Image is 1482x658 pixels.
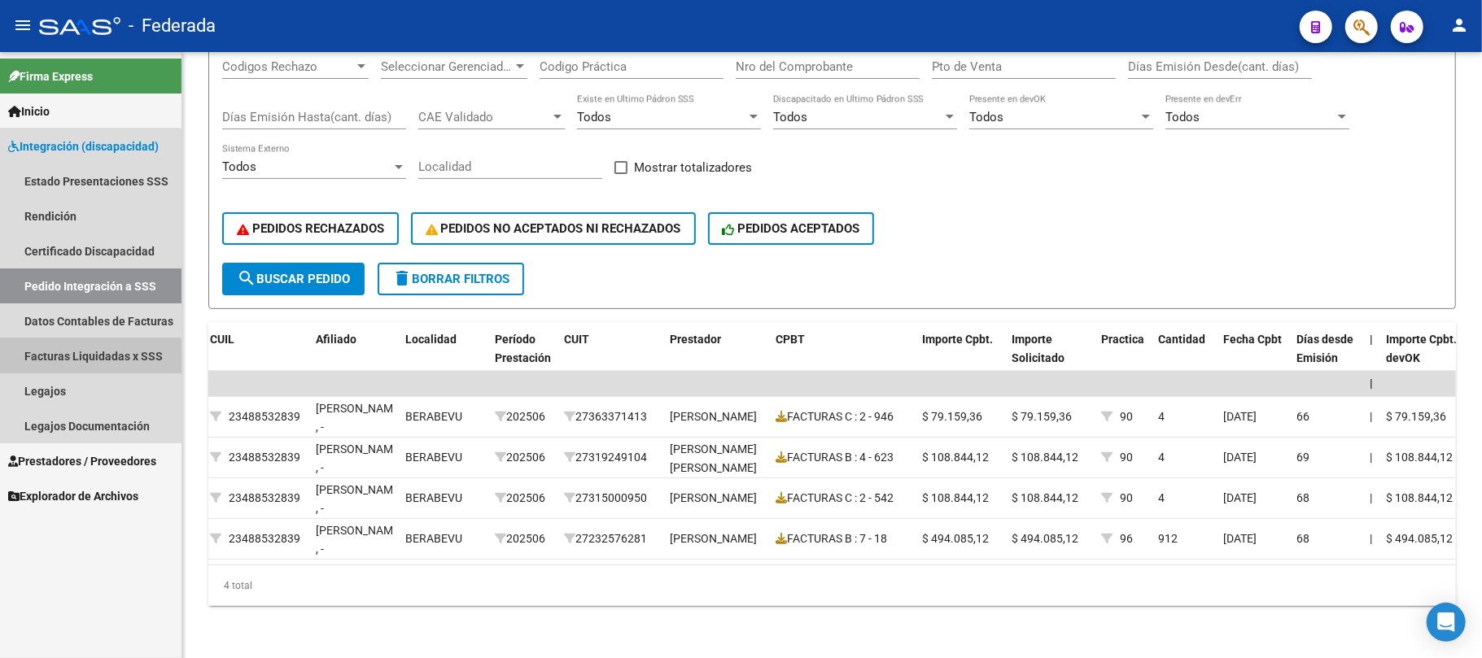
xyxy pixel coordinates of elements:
[129,8,216,44] span: - Federada
[1012,491,1078,504] span: $ 108.844,12
[8,487,138,505] span: Explorador de Archivos
[316,402,403,434] span: [PERSON_NAME] , -
[577,110,611,124] span: Todos
[1370,410,1372,423] span: |
[1223,451,1257,464] span: [DATE]
[1386,410,1446,423] span: $ 79.159,36
[776,529,909,548] div: FACTURAS B : 7 - 18
[1152,322,1217,394] datatable-header-cell: Cantidad
[564,448,657,467] div: 27319249104
[222,263,365,295] button: Buscar Pedido
[1012,333,1065,364] span: Importe Solicitado
[1120,451,1133,464] span: 90
[208,565,1456,606] div: 4 total
[1296,333,1353,364] span: Días desde Emisión
[773,110,807,124] span: Todos
[922,491,989,504] span: $ 108.844,12
[1012,410,1072,423] span: $ 79.159,36
[1370,377,1373,390] span: |
[663,322,769,394] datatable-header-cell: Prestador
[229,529,300,548] div: 23488532839
[495,333,551,364] span: Período Prestación
[670,407,757,426] div: [PERSON_NAME]
[488,322,557,394] datatable-header-cell: Período Prestación
[378,263,524,295] button: Borrar Filtros
[381,59,513,74] span: Seleccionar Gerenciador
[564,489,657,508] div: 27315000950
[769,322,916,394] datatable-header-cell: CPBT
[418,110,550,124] span: CAE Validado
[1449,15,1469,35] mat-icon: person
[316,442,403,474] span: [PERSON_NAME] , -
[564,529,657,548] div: 27232576281
[1370,491,1372,504] span: |
[1223,333,1282,346] span: Fecha Cpbt
[1290,322,1363,394] datatable-header-cell: Días desde Emisión
[634,158,752,177] span: Mostrar totalizadores
[237,272,350,286] span: Buscar Pedido
[1386,451,1453,464] span: $ 108.844,12
[776,489,909,508] div: FACTURAS C : 2 - 542
[210,333,234,346] span: CUIL
[1217,322,1290,394] datatable-header-cell: Fecha Cpbt
[316,524,403,556] span: [PERSON_NAME] , -
[316,483,403,515] span: [PERSON_NAME] , -
[1370,532,1372,545] span: |
[1101,333,1144,346] span: Practica
[229,407,300,426] div: 23488532839
[1386,491,1453,504] span: $ 108.844,12
[1120,532,1133,545] span: 96
[776,407,909,426] div: FACTURAS C : 2 - 946
[708,212,875,245] button: PEDIDOS ACEPTADOS
[229,448,300,467] div: 23488532839
[1427,603,1466,642] div: Open Intercom Messenger
[1223,410,1257,423] span: [DATE]
[922,333,993,346] span: Importe Cpbt.
[922,451,989,464] span: $ 108.844,12
[1363,322,1379,394] datatable-header-cell: |
[237,221,384,236] span: PEDIDOS RECHAZADOS
[8,68,93,85] span: Firma Express
[1370,451,1372,464] span: |
[316,333,356,346] span: Afiliado
[776,333,805,346] span: CPBT
[1223,491,1257,504] span: [DATE]
[776,448,909,467] div: FACTURAS B : 4 - 623
[1012,532,1078,545] span: $ 494.085,12
[969,110,1003,124] span: Todos
[309,322,399,394] datatable-header-cell: Afiliado
[1120,491,1133,504] span: 90
[1158,532,1178,545] span: 912
[723,221,860,236] span: PEDIDOS ACEPTADOS
[203,322,309,394] datatable-header-cell: CUIL
[922,532,989,545] span: $ 494.085,12
[222,212,399,245] button: PEDIDOS RECHAZADOS
[222,59,354,74] span: Codigos Rechazo
[670,440,763,477] div: [PERSON_NAME] [PERSON_NAME]
[564,407,657,426] div: 27363371413
[392,272,509,286] span: Borrar Filtros
[222,159,256,174] span: Todos
[495,529,551,548] div: 202506
[922,410,982,423] span: $ 79.159,36
[1370,333,1373,346] span: |
[670,489,757,508] div: [PERSON_NAME]
[405,532,462,545] span: BERABEVU
[670,529,757,548] div: [PERSON_NAME]
[8,452,156,470] span: Prestadores / Proveedores
[1095,322,1152,394] datatable-header-cell: Practica
[237,268,256,288] mat-icon: search
[8,137,159,155] span: Integración (discapacidad)
[1120,410,1133,423] span: 90
[8,102,50,120] span: Inicio
[1012,451,1078,464] span: $ 108.844,12
[495,489,551,508] div: 202506
[495,448,551,467] div: 202506
[399,322,488,394] datatable-header-cell: Localidad
[1379,322,1469,394] datatable-header-cell: Importe Cpbt. devOK
[1386,532,1453,545] span: $ 494.085,12
[405,410,462,423] span: BERABEVU
[1223,532,1257,545] span: [DATE]
[1165,110,1200,124] span: Todos
[1296,532,1309,545] span: 68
